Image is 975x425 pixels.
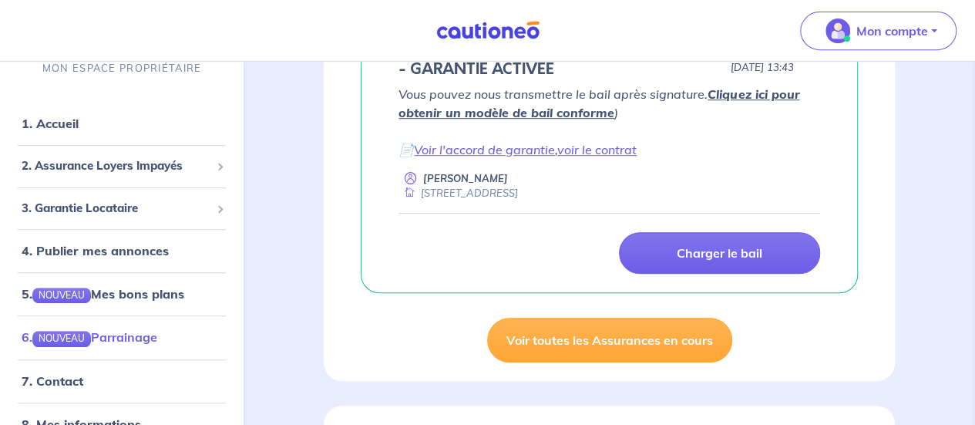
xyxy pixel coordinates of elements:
[22,286,184,302] a: 5.NOUVEAUMes bons plans
[22,329,157,345] a: 6.NOUVEAUParrainage
[856,22,928,40] p: Mon compte
[800,12,957,50] button: illu_account_valid_menu.svgMon compte
[398,86,799,120] em: Vous pouvez nous transmettre le bail après signature. )
[677,245,762,261] p: Charger le bail
[6,194,237,224] div: 3. Garantie Locataire
[423,171,508,186] p: [PERSON_NAME]
[22,243,169,258] a: 4. Publier mes annonces
[430,21,546,40] img: Cautioneo
[6,235,237,266] div: 4. Publier mes annonces
[398,142,637,157] em: 📄 ,
[398,186,518,201] div: [STREET_ADDRESS]
[22,157,210,175] span: 2. Assurance Loyers Impayés
[6,108,237,139] div: 1. Accueil
[22,200,210,218] span: 3. Garantie Locataire
[398,42,724,79] h5: ✅️️️ EN ATTENTE DU BAIL SIGNÉ ET PARAPHÉ - GARANTIE ACTIVÉE
[42,61,201,76] p: MON ESPACE PROPRIÉTAIRE
[398,42,820,79] div: state: CONTRACT-SIGNED, Context: IN-LANDLORD,IS-GL-CAUTION-IN-LANDLORD
[22,116,79,131] a: 1. Accueil
[398,86,799,120] a: Cliquez ici pour obtenir un modèle de bail conforme
[6,366,237,396] div: 7. Contact
[6,322,237,352] div: 6.NOUVEAUParrainage
[6,151,237,181] div: 2. Assurance Loyers Impayés
[557,142,637,157] a: voir le contrat
[825,19,850,43] img: illu_account_valid_menu.svg
[6,278,237,309] div: 5.NOUVEAUMes bons plans
[414,142,555,157] a: Voir l'accord de garantie
[487,318,732,363] a: Voir toutes les Assurances en cours
[619,232,820,274] a: Charger le bail
[22,373,83,389] a: 7. Contact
